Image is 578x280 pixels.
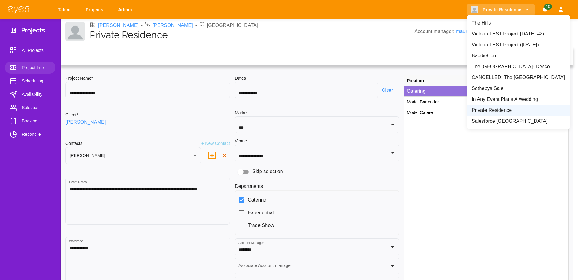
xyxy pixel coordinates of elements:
li: Sothebys Sale [467,83,570,94]
li: BaddieCon [467,50,570,61]
li: The [GEOGRAPHIC_DATA]- Desco [467,61,570,72]
li: Victoria TEST Project [DATE] #2) [467,28,570,39]
li: Private Residence [467,105,570,116]
li: The Hills [467,18,570,28]
li: Victoria TEST Project ([DATE]) [467,39,570,50]
li: Salesforce [GEOGRAPHIC_DATA] [467,116,570,127]
li: CANCELLED: The [GEOGRAPHIC_DATA] [467,72,570,83]
li: In Any Event Plans A Wedding [467,94,570,105]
